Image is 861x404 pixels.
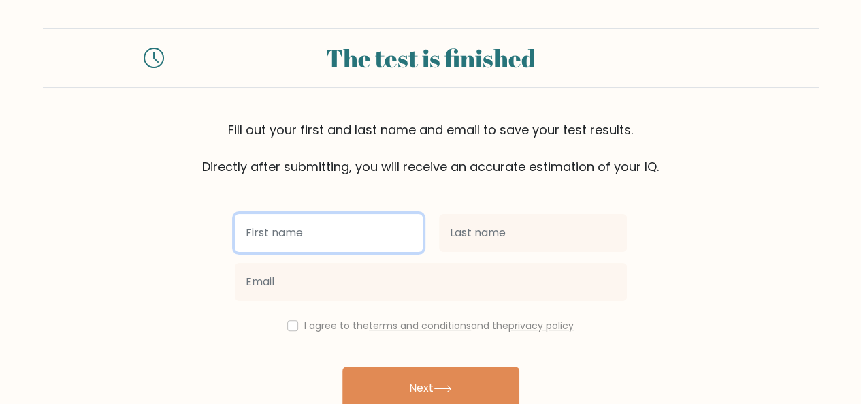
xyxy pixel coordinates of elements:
input: First name [235,214,423,252]
input: Email [235,263,627,301]
a: terms and conditions [369,319,471,332]
a: privacy policy [508,319,574,332]
div: The test is finished [180,40,681,76]
label: I agree to the and the [304,319,574,332]
div: Fill out your first and last name and email to save your test results. Directly after submitting,... [43,121,819,176]
input: Last name [439,214,627,252]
